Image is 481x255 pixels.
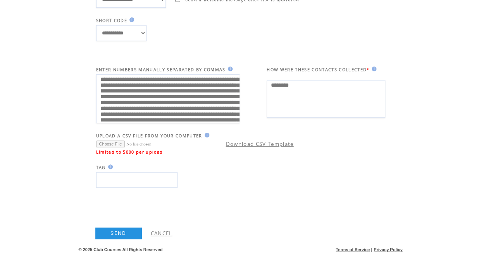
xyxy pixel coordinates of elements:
span: SHORT CODE [96,18,127,23]
span: UPLOAD A CSV FILE FROM YOUR COMPUTER [96,133,202,139]
a: Privacy Policy [374,247,403,252]
span: Limited to 5000 per upload [96,149,163,155]
a: Download CSV Template [226,140,294,147]
img: help.gif [106,164,113,169]
img: help.gif [202,133,209,137]
span: | [371,247,372,252]
a: Terms of Service [336,247,370,252]
span: HOW WERE THESE CONTACTS COLLECTED [267,67,367,72]
span: ENTER NUMBERS MANUALLY SEPARATED BY COMMAS [96,67,226,72]
img: help.gif [369,67,376,71]
a: CANCEL [151,230,172,237]
img: help.gif [127,17,134,22]
img: help.gif [226,67,233,71]
span: TAG [96,165,106,170]
a: SEND [95,228,142,239]
span: © 2025 Club Courses All Rights Reserved [79,247,163,252]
